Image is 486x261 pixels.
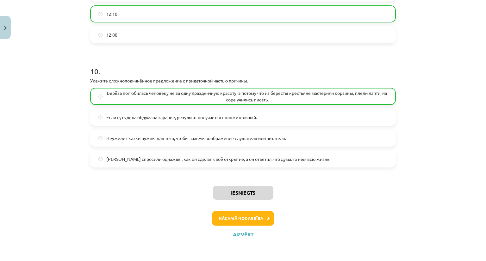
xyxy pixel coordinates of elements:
[98,157,103,161] input: [PERSON_NAME] спросили однажды, как он сделал своё открытие, а он ответил, что думал о нем всю жи...
[98,94,103,99] input: Берёза полюбилась человеку не за одну праздничную красоту, а потому что из бересты крестьяне маст...
[231,231,255,238] button: Aizvērt
[106,114,257,121] span: Если суть дела обдумана заранее, результат получается положительный.
[98,12,103,16] input: 12:10
[98,33,103,37] input: 12:00
[106,11,117,17] span: 12:10
[4,26,7,30] img: icon-close-lesson-0947bae3869378f0d4975bcd49f059093ad1ed9edebbc8119c70593378902aed.svg
[90,56,396,76] h1: 10 .
[98,115,103,119] input: Если суть дела обдумана заранее, результат получается положительный.
[106,135,286,142] span: Неужели сказки нужны для того, чтобы зажечь воображение слушателя или читателя.
[90,77,396,84] p: Укажите сложноподчинённое предложение с придаточной частью причины.
[106,90,388,103] span: Берёза полюбилась человеку не за одну праздничную красоту, а потому что из бересты крестьяне маст...
[212,211,274,226] button: Nākamā nodarbība
[106,156,330,162] span: [PERSON_NAME] спросили однажды, как он сделал своё открытие, а он ответил, что думал о нем всю жи...
[106,32,117,38] span: 12:00
[213,186,273,200] button: Iesniegts
[98,136,103,140] input: Неужели сказки нужны для того, чтобы зажечь воображение слушателя или читателя.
